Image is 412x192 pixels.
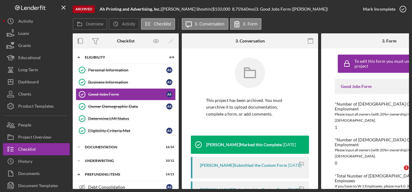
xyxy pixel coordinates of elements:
div: Activity [18,15,33,29]
p: This project has been archived. You must unarchive it to upload documentation, complete a form, o... [206,97,294,117]
a: Business InformationAS [76,76,176,88]
div: Good Jobs Form [88,92,166,97]
button: People [3,119,70,131]
button: Checklist [3,143,70,155]
div: 60 mo [244,7,254,12]
button: Dashboard [3,76,70,88]
div: Owner Demographic Data [88,104,166,109]
div: 0 [335,161,337,166]
iframe: Intercom live chat [391,165,406,180]
label: 3. Form [243,22,257,26]
time: 2025-07-22 16:41 [288,163,301,168]
div: A S [166,128,172,134]
div: Documentation [85,145,159,149]
button: Activity [3,15,70,27]
div: Loans [18,27,29,41]
time: 2025-07-22 16:42 [283,142,296,147]
button: Loans [3,27,70,39]
div: 8.75 % [232,7,244,12]
button: Overview [73,18,107,30]
button: Mark Incomplete [357,3,409,15]
div: Project Overview [18,131,51,145]
div: 1 [335,125,337,130]
a: Eligibility Criteria MetAS [76,125,176,137]
div: Personal Information [88,68,166,72]
div: Product Templates [18,100,54,114]
div: People [18,119,31,133]
button: 3. Conversation [182,18,228,30]
a: Personal InformationAS [76,64,176,76]
div: Documents [18,167,40,181]
div: Debt Consolidation [88,185,166,190]
div: Eligibility Criteria Met [88,128,166,133]
div: 10 / 12 [163,159,174,163]
div: Prefunding Items [85,173,159,176]
div: A S [166,79,172,85]
button: Project Overview [3,131,70,143]
div: Educational [18,52,41,65]
div: Checklist [18,143,36,157]
label: Checklist [154,22,171,26]
label: Overview [86,22,103,26]
div: Grants [18,39,31,53]
div: Underwriting [85,159,159,163]
div: Eligibility [85,56,159,59]
button: Documents [3,167,70,180]
div: 16 / 16 [163,145,174,149]
div: 14 / 15 [163,173,174,176]
button: Long-Term [3,64,70,76]
div: Dashboard [18,76,39,89]
div: Determine LMI Status [88,116,175,121]
div: 3. Conversation [235,39,265,43]
span: 1 [404,165,409,170]
div: Clients [18,88,31,102]
div: [PERSON_NAME] Marked this Complete [206,142,282,147]
div: | 3. Good Jobs Form ([PERSON_NAME]) [254,7,328,12]
div: | [100,7,162,12]
div: [PERSON_NAME] Shoshin | [162,7,212,12]
a: Good Jobs FormAS [76,88,176,100]
button: Clients [3,88,70,100]
label: Activity [122,22,135,26]
div: History [18,155,32,169]
label: 3. Conversation [195,22,224,26]
button: 3. Form [230,18,261,30]
div: [PERSON_NAME] Submitted the Custom Form [200,163,287,168]
div: A S [166,67,172,73]
button: Checklist [141,18,175,30]
b: Ah Printing and Advertising, Inc. [100,6,161,12]
div: Business Information [88,80,166,85]
div: Mark Incomplete [363,3,395,15]
button: Activity [109,18,139,30]
div: 6 / 6 [163,56,174,59]
div: 3. Form [382,39,397,43]
a: Determine LMI Status [76,113,176,125]
a: Owner Demographic DataAS [76,100,176,113]
div: A S [166,103,172,109]
div: Checklist [117,39,135,43]
div: Long-Term [18,64,38,77]
button: History [3,155,70,167]
button: Document Templates [3,180,70,192]
button: Product Templates [3,100,70,112]
button: Grants [3,39,70,52]
button: Educational [3,52,70,64]
div: Archived [73,5,95,13]
div: A S [166,91,172,97]
div: A S [166,184,172,190]
div: $150,000 [212,7,232,12]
